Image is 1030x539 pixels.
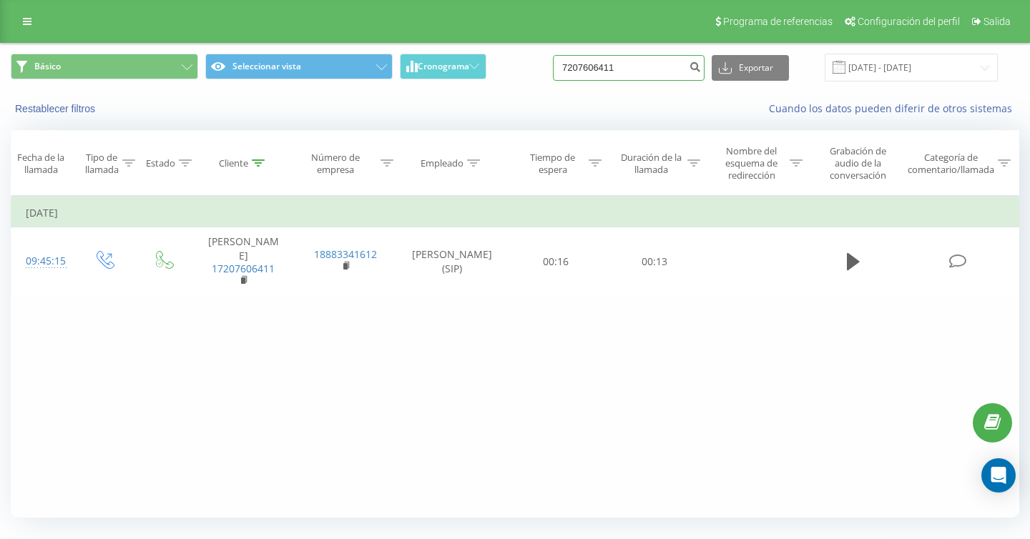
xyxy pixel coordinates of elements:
font: Salida [984,16,1011,27]
font: Tipo de llamada [85,151,119,176]
a: 17207606411 [212,262,275,275]
font: Cliente [219,157,248,169]
font: Básico [34,60,61,72]
font: Configuración del perfil [858,16,960,27]
input: Buscar por número [553,55,705,81]
font: Categoría de comentario/llamada [908,151,994,176]
font: Restablecer filtros [15,103,95,114]
a: Cuando los datos pueden diferir de otros sistemas [769,102,1019,115]
font: Cuando los datos pueden diferir de otros sistemas [769,102,1012,115]
font: Fecha de la llamada [17,151,64,176]
button: Básico [11,54,198,79]
font: Duración de la llamada [621,151,682,176]
font: Exportar [739,61,773,74]
button: Seleccionar vista [205,54,393,79]
button: Cronograma [400,54,486,79]
font: [DATE] [26,206,58,219]
font: Nombre del esquema de redirección [725,144,778,182]
font: Grabación de audio de la conversación [830,144,886,182]
font: Programa de referencias [723,16,833,27]
font: 00:13 [642,254,667,268]
font: Estado [146,157,175,169]
font: [PERSON_NAME] [208,234,279,262]
font: 00:16 [543,254,569,268]
button: Restablecer filtros [11,102,102,115]
a: 18883341612 [314,247,377,261]
font: Tiempo de espera [530,151,575,176]
div: Abrir Intercom Messenger [981,458,1016,493]
button: Exportar [712,55,789,81]
font: Número de empresa [311,151,360,176]
font: Seleccionar vista [232,60,301,72]
font: Empleado [421,157,463,169]
font: 09:45:15 [26,254,66,267]
font: [PERSON_NAME] (SIP) [412,247,492,275]
font: Cronograma [418,60,469,72]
